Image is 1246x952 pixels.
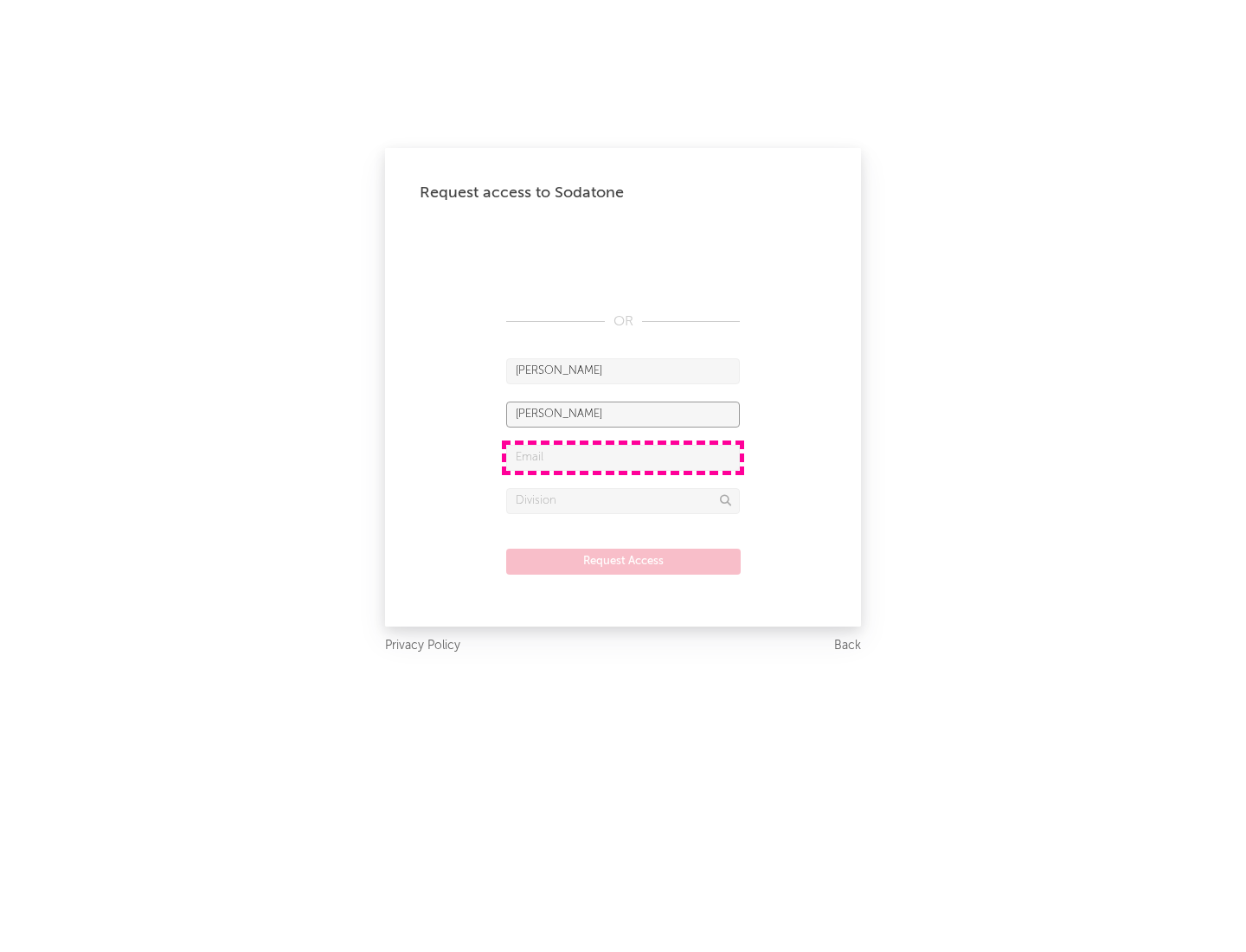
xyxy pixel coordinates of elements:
[506,358,740,384] input: First Name
[420,183,826,203] div: Request access to Sodatone
[506,488,740,514] input: Division
[834,635,861,657] a: Back
[506,549,741,575] button: Request Access
[506,445,740,471] input: Email
[506,402,740,428] input: Last Name
[385,635,460,657] a: Privacy Policy
[506,312,740,332] div: OR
